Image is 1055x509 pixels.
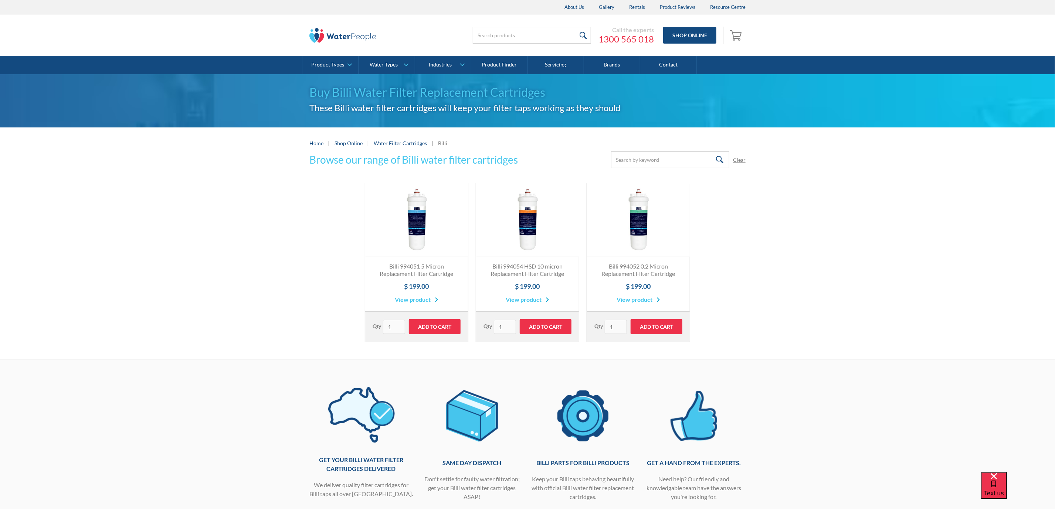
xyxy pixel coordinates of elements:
[642,475,746,501] p: Need help? Our friendly and knowledgable team have the answers you're looking for.
[373,281,461,291] h4: $ 199.00
[473,27,591,44] input: Search products
[617,295,660,304] a: View product
[484,263,571,278] h3: Billi 994054 HSD 10 micron Replacement Filter Cartridge
[309,83,746,101] h1: Buy Billi Water Filter Replacement Cartridges
[302,56,358,74] a: Product Types
[328,382,395,448] img: [billi water filter cartridges] Get your Billi water filter cartridges delivered
[506,295,549,304] a: View product
[309,28,376,43] img: The Water People
[370,62,398,68] div: Water Types
[528,56,584,74] a: Servicing
[366,139,370,147] div: |
[373,263,461,278] h3: Billi 994051 5 Micron Replacement Filter Cartridge
[663,27,716,44] a: Shop Online
[549,382,617,451] img: [Billi water filter cartridges] Billi parts for Billi products
[531,475,635,501] p: Keep your Billi taps behaving beautifully with official Billi water filter replacement cartridges.
[594,322,603,330] label: Qty
[611,151,746,168] form: Email Form
[415,56,471,74] a: Industries
[309,152,518,167] h3: Browse our range of Billi water filter cartridges
[395,295,438,304] a: View product
[611,151,729,168] input: Search by keyword
[309,481,413,498] p: We deliver quality filter cartridges for Billi taps all over [GEOGRAPHIC_DATA].
[309,455,413,473] h4: Get your Billi water filter cartridges delivered
[309,101,746,115] h2: These Billi water filter cartridges will keep your filter taps working as they should
[335,139,363,147] a: Shop Online
[598,26,654,34] div: Call the experts
[594,281,682,291] h4: $ 199.00
[728,27,746,44] a: Open empty cart
[438,139,447,147] div: Billi
[733,156,746,164] a: Clear
[730,29,744,41] img: shopping cart
[359,56,414,74] a: Water Types
[631,319,682,334] input: Add to Cart
[584,56,640,74] a: Brands
[598,34,654,45] a: 1300 565 018
[660,382,728,451] img: [Billi water filter cartridges] Get a hand from the experts.
[520,319,571,334] input: Add to Cart
[409,319,461,334] input: Add to Cart
[484,322,492,330] label: Qty
[420,475,524,501] p: Don't settle for faulty water filtration; get your Billi water filter cartridges ASAP!
[981,472,1055,509] iframe: podium webchat widget bubble
[374,140,427,146] a: Water Filter Cartridges
[309,342,746,348] div: List
[327,139,331,147] div: |
[531,458,635,467] h4: Billi parts for Billi products
[642,458,746,467] h4: Get a hand from the experts.
[309,139,323,147] a: Home
[431,139,434,147] div: |
[484,281,571,291] h4: $ 199.00
[471,56,527,74] a: Product Finder
[640,56,696,74] a: Contact
[438,382,506,451] img: [Billi water filter cartridges] Same day dispatch
[311,62,344,68] div: Product Types
[429,62,452,68] div: Industries
[420,458,524,467] h4: Same day dispatch
[373,322,381,330] label: Qty
[594,263,682,278] h3: Billi 994052 0.2 Micron Replacement Filter Cartridge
